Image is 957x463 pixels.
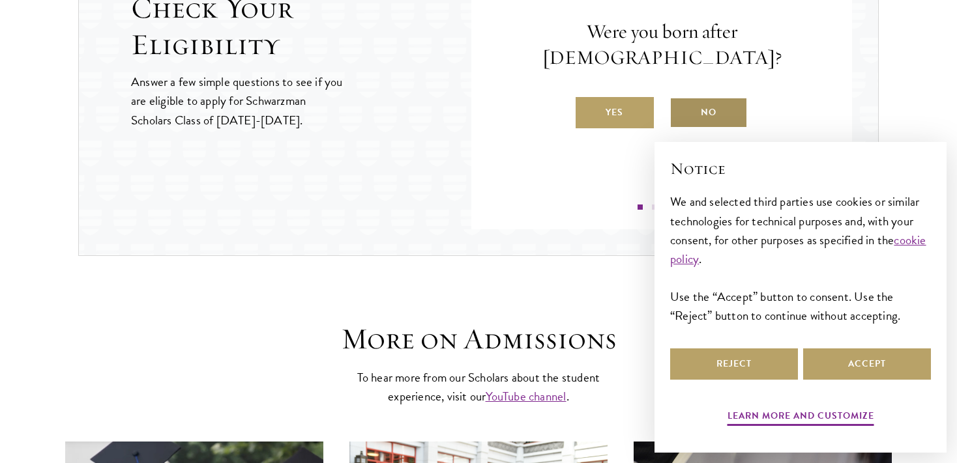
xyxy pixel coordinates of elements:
[803,348,931,380] button: Accept
[670,348,798,380] button: Reject
[670,97,748,128] label: No
[670,158,931,180] h2: Notice
[486,387,567,406] a: YouTube channel
[670,192,931,324] div: We and selected third parties use cookies or similar technologies for technical purposes and, wit...
[728,408,874,428] button: Learn more and customize
[351,368,606,406] p: To hear more from our Scholars about the student experience, visit our .
[576,97,654,128] label: Yes
[670,231,926,268] a: cookie policy
[276,321,681,358] h3: More on Admissions
[131,72,344,129] p: Answer a few simple questions to see if you are eligible to apply for Schwarzman Scholars Class o...
[510,19,813,71] p: Were you born after [DEMOGRAPHIC_DATA]?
